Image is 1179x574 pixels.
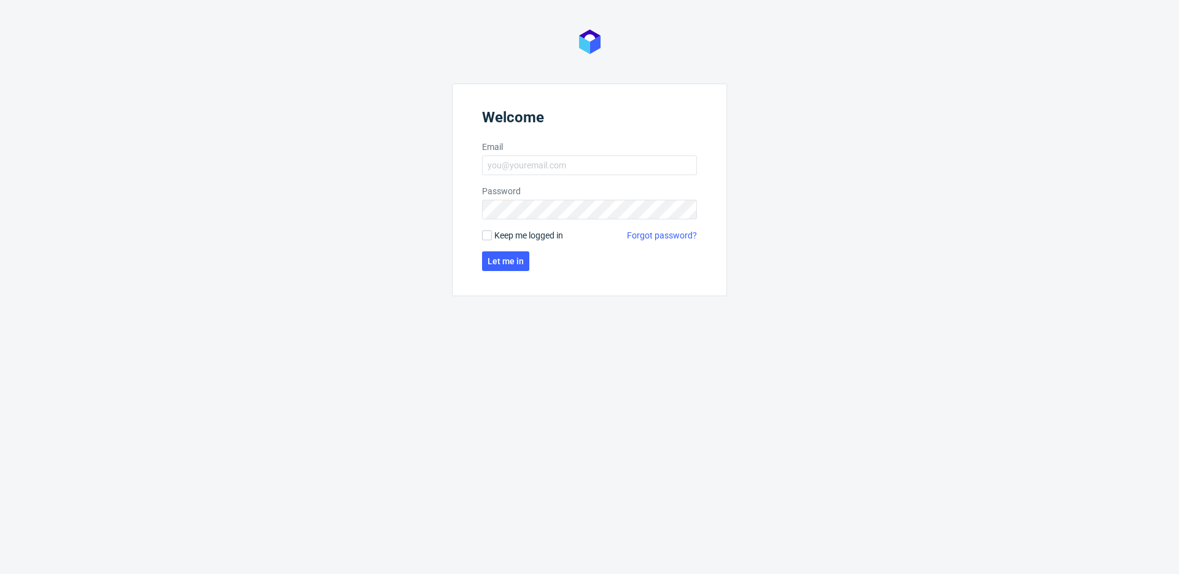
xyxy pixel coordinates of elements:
header: Welcome [482,109,697,131]
a: Forgot password? [627,229,697,242]
button: Let me in [482,251,529,271]
label: Email [482,141,697,153]
span: Let me in [488,257,524,265]
input: you@youremail.com [482,155,697,175]
span: Keep me logged in [494,229,563,242]
label: Password [482,185,697,197]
